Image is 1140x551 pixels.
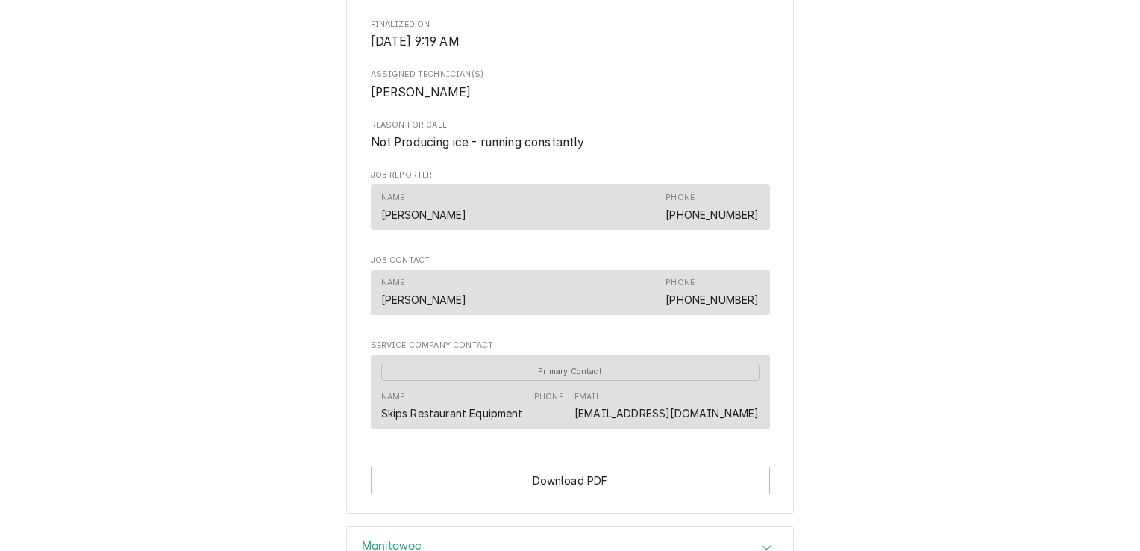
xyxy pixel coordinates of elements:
span: Primary Contact [381,364,760,381]
div: Phone [534,391,563,421]
div: Reason For Call [371,119,770,152]
div: Job Reporter List [371,184,770,237]
div: Phone [665,277,759,307]
div: Phone [665,192,695,204]
span: Reason For Call [371,134,770,152]
span: Job Contact [371,255,770,267]
button: Download PDF [371,467,770,494]
div: Job Reporter [371,169,770,237]
div: Phone [534,391,563,403]
div: [PERSON_NAME] [381,207,467,222]
div: Service Company Contact [371,340,770,435]
div: Name [381,277,405,289]
span: Job Reporter [371,169,770,181]
div: Email [574,391,601,403]
a: [PHONE_NUMBER] [665,293,759,306]
span: Reason For Call [371,119,770,131]
a: [EMAIL_ADDRESS][DOMAIN_NAME] [574,407,759,420]
div: Skips Restaurant Equipment [381,405,523,421]
div: Finalized On [371,19,770,51]
div: Contact [371,355,770,429]
div: Contact [371,184,770,230]
div: Contact [371,270,770,315]
a: [PHONE_NUMBER] [665,208,759,221]
div: Primary [381,362,760,380]
span: Assigned Technician(s) [371,69,770,81]
span: Finalized On [371,19,770,31]
div: Name [381,391,523,421]
div: Name [381,192,467,222]
div: Job Contact [371,255,770,322]
div: Phone [665,277,695,289]
span: Not Producing ice - running constantly [371,135,585,149]
div: Service Company Contact List [371,355,770,436]
div: Name [381,277,467,307]
div: [PERSON_NAME] [381,292,467,308]
span: [DATE] 9:19 AM [371,34,460,49]
div: Job Contact List [371,270,770,322]
div: Phone [665,192,759,222]
div: Email [574,391,759,421]
div: Button Group [371,467,770,494]
div: Button Group Row [371,467,770,494]
div: Assigned Technician(s) [371,69,770,101]
span: Assigned Technician(s) [371,84,770,102]
span: Service Company Contact [371,340,770,352]
div: Name [381,391,405,403]
div: Name [381,192,405,204]
span: Finalized On [371,33,770,51]
span: [PERSON_NAME] [371,85,472,99]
